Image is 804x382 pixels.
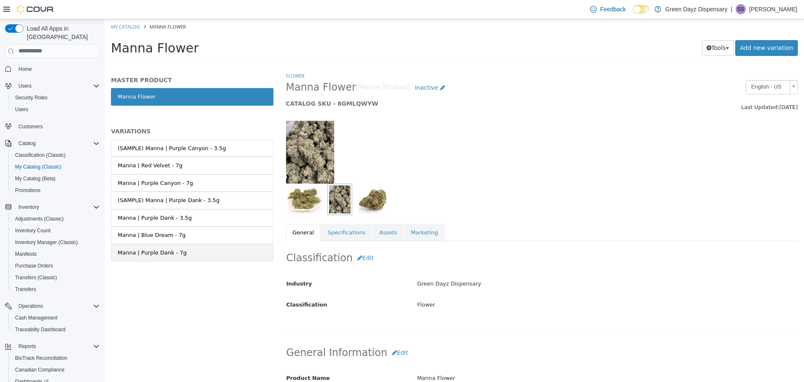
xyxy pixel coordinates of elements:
[12,273,100,283] span: Transfers (Classic)
[18,83,31,89] span: Users
[15,301,46,311] button: Operations
[642,61,682,74] span: English - US
[6,69,169,86] a: Manna Flower
[15,227,51,234] span: Inventory Count
[251,65,306,72] small: [Master Product]
[15,81,35,91] button: Users
[18,303,43,309] span: Operations
[8,104,103,115] button: Users
[181,101,229,164] img: 150
[13,212,81,220] div: Manna | Blue Dream - 7g
[15,202,42,212] button: Inventory
[12,104,100,114] span: Users
[181,53,200,60] a: Flower
[12,150,69,160] a: Classification (Classic)
[13,125,121,133] div: (SAMPLE) Manna | Purple Canyon - 3.5g
[15,64,35,74] a: Home
[8,185,103,196] button: Promotions
[17,5,54,13] img: Cova
[12,174,100,184] span: My Catalog (Beta)
[182,356,225,362] span: Product Name
[12,325,100,335] span: Traceabilty Dashboard
[8,149,103,161] button: Classification (Classic)
[12,104,31,114] a: Users
[8,161,103,173] button: My Catalog (Classic)
[12,261,100,271] span: Purchase Orders
[749,4,797,14] p: [PERSON_NAME]
[12,185,44,195] a: Promotions
[15,314,57,321] span: Cash Management
[15,216,64,222] span: Adjustments (Classic)
[8,236,103,248] button: Inventory Manager (Classic)
[8,324,103,335] button: Traceabilty Dashboard
[15,94,47,101] span: Security Roles
[15,326,65,333] span: Traceabilty Dashboard
[15,121,100,132] span: Customers
[12,249,100,259] span: Manifests
[15,122,46,132] a: Customers
[12,353,71,363] a: BioTrack Reconciliation
[13,195,87,203] div: Manna | Purple Dank - 3.5g
[15,175,56,182] span: My Catalog (Beta)
[182,326,693,341] h2: General Information
[15,187,41,194] span: Promotions
[2,80,103,92] button: Users
[181,62,252,75] span: Manna Flower
[736,4,746,14] div: Scott Swanner
[8,312,103,324] button: Cash Management
[2,340,103,352] button: Reports
[12,226,54,236] a: Inventory Count
[45,4,81,10] span: Manna Flower
[8,364,103,376] button: Canadian Compliance
[665,4,728,14] p: Green Dayz Dispensary
[8,352,103,364] button: BioTrack Reconciliation
[587,1,629,18] a: Feedback
[15,274,57,281] span: Transfers (Classic)
[182,282,223,288] span: Classification
[15,138,100,148] span: Catalog
[737,4,744,14] span: SS
[12,325,69,335] a: Traceabilty Dashboard
[600,5,626,13] span: Feedback
[15,341,100,351] span: Reports
[12,162,65,172] a: My Catalog (Classic)
[310,65,334,72] span: Inactive
[15,262,53,269] span: Purchase Orders
[15,164,62,170] span: My Catalog (Classic)
[8,173,103,185] button: My Catalog (Beta)
[18,66,32,73] span: Home
[6,4,35,10] a: My Catalog
[15,341,39,351] button: Reports
[15,106,28,113] span: Users
[2,120,103,133] button: Customers
[12,214,67,224] a: Adjustments (Classic)
[12,284,100,294] span: Transfers
[248,231,273,247] button: Edit
[15,152,66,159] span: Classification (Classic)
[12,237,81,247] a: Inventory Manager (Classic)
[641,61,693,75] a: English - US
[12,284,39,294] a: Transfers
[181,81,562,88] h5: CATALOG SKU - 8GMLQWYW
[12,93,100,103] span: Security Roles
[18,204,39,210] span: Inventory
[631,21,693,36] a: Add new variation
[12,214,100,224] span: Adjustments (Classic)
[306,278,699,293] div: Flower
[15,366,64,373] span: Canadian Compliance
[12,365,68,375] a: Canadian Compliance
[15,286,36,293] span: Transfers
[12,226,100,236] span: Inventory Count
[181,205,216,222] a: General
[12,150,100,160] span: Classification (Classic)
[8,92,103,104] button: Security Roles
[182,261,208,268] span: Industry
[299,205,340,222] a: Marketing
[633,5,650,14] input: Dark Mode
[8,213,103,225] button: Adjustments (Classic)
[306,257,699,272] div: Green Dayz Dispensary
[8,272,103,283] button: Transfers (Classic)
[8,248,103,260] button: Manifests
[12,353,100,363] span: BioTrack Reconciliation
